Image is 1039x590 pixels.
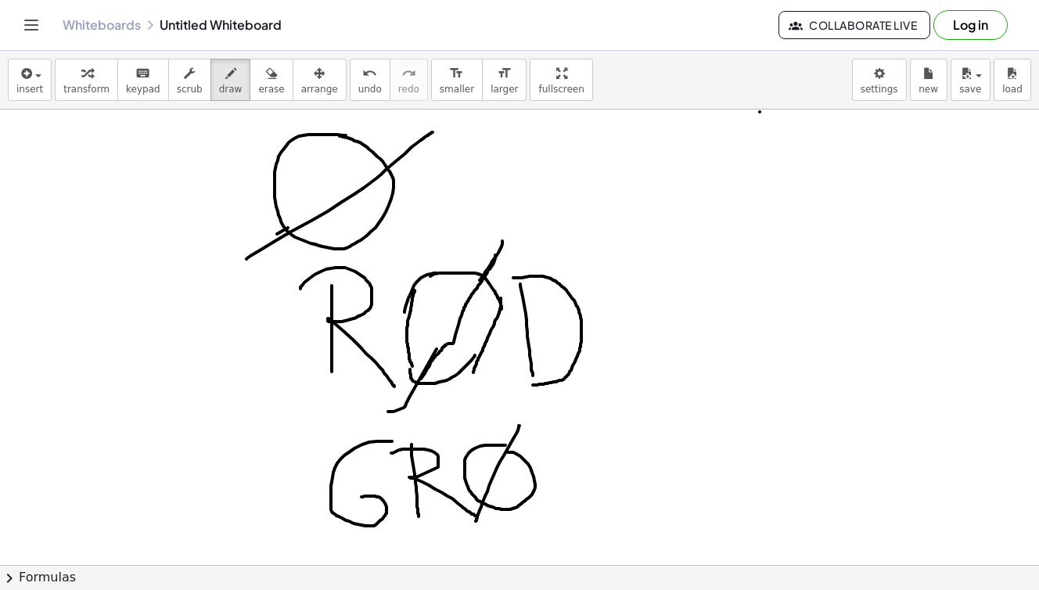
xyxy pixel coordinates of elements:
[168,59,211,101] button: scrub
[16,84,43,95] span: insert
[55,59,118,101] button: transform
[250,59,293,101] button: erase
[135,64,150,83] i: keyboard
[530,59,592,101] button: fullscreen
[117,59,169,101] button: keyboardkeypad
[63,17,141,33] a: Whiteboards
[19,13,44,38] button: Toggle navigation
[491,84,518,95] span: larger
[219,84,243,95] span: draw
[959,84,981,95] span: save
[126,84,160,95] span: keypad
[398,84,419,95] span: redo
[401,64,416,83] i: redo
[63,84,110,95] span: transform
[358,84,382,95] span: undo
[861,84,898,95] span: settings
[301,84,338,95] span: arrange
[919,84,938,95] span: new
[293,59,347,101] button: arrange
[497,64,512,83] i: format_size
[258,84,284,95] span: erase
[449,64,464,83] i: format_size
[910,59,947,101] button: new
[362,64,377,83] i: undo
[8,59,52,101] button: insert
[350,59,390,101] button: undoundo
[390,59,428,101] button: redoredo
[431,59,483,101] button: format_sizesmaller
[792,18,917,32] span: Collaborate Live
[778,11,930,39] button: Collaborate Live
[177,84,203,95] span: scrub
[933,10,1008,40] button: Log in
[482,59,527,101] button: format_sizelarger
[951,59,990,101] button: save
[538,84,584,95] span: fullscreen
[440,84,474,95] span: smaller
[852,59,907,101] button: settings
[1002,84,1023,95] span: load
[994,59,1031,101] button: load
[210,59,251,101] button: draw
